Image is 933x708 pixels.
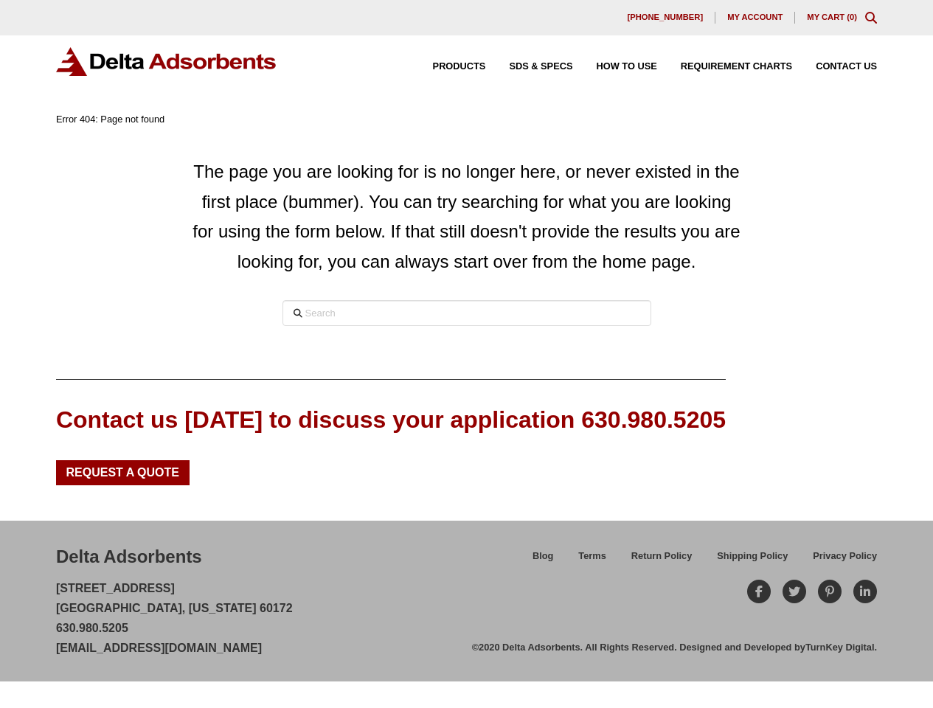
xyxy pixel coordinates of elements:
a: Products [409,62,486,72]
p: The page you are looking for is no longer here, or never existed in the first place (bummer). You... [190,157,743,277]
a: Requirement Charts [657,62,792,72]
span: My account [727,13,783,21]
p: [STREET_ADDRESS] [GEOGRAPHIC_DATA], [US_STATE] 60172 630.980.5205 [56,578,293,659]
a: My account [715,12,795,24]
span: [PHONE_NUMBER] [628,13,704,21]
span: How to Use [596,62,656,72]
a: Contact Us [792,62,877,72]
a: TurnKey Digital [805,642,875,653]
span: SDS & SPECS [509,62,572,72]
a: Return Policy [619,548,705,574]
img: Delta Adsorbents [56,47,277,76]
a: Privacy Policy [800,548,877,574]
span: 0 [850,13,854,21]
a: [EMAIL_ADDRESS][DOMAIN_NAME] [56,642,262,654]
a: [PHONE_NUMBER] [616,12,716,24]
a: How to Use [572,62,656,72]
span: Error 404: Page not found [56,114,164,125]
a: SDS & SPECS [485,62,572,72]
a: Blog [520,548,566,574]
span: Terms [578,552,606,561]
div: Delta Adsorbents [56,544,202,569]
span: Privacy Policy [813,552,877,561]
div: ©2020 Delta Adsorbents. All Rights Reserved. Designed and Developed by . [472,641,877,654]
a: Shipping Policy [704,548,800,574]
a: My Cart (0) [807,13,857,21]
span: Contact Us [816,62,877,72]
span: Shipping Policy [717,552,788,561]
div: Contact us [DATE] to discuss your application 630.980.5205 [56,403,726,437]
input: Search [282,300,651,325]
a: Terms [566,548,618,574]
div: Toggle Modal Content [865,12,877,24]
span: Requirement Charts [681,62,792,72]
span: Request a Quote [66,467,180,479]
a: Request a Quote [56,460,190,485]
span: Products [433,62,486,72]
span: Blog [533,552,553,561]
span: Return Policy [631,552,693,561]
